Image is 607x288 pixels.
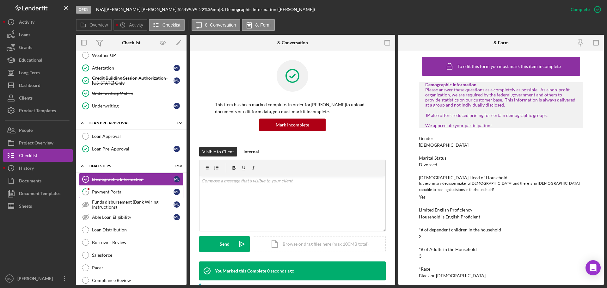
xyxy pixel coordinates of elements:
[494,40,509,45] div: 8. Form
[170,164,182,168] div: 1 / 10
[170,121,182,125] div: 1 / 2
[79,87,183,100] a: Underwriting Matrix
[419,234,421,239] div: 2
[202,147,234,156] div: Visible to Client
[79,186,183,198] a: 9Payment PortalML
[419,214,480,219] div: Household is English Proficient
[419,156,583,161] div: Marital Status
[19,79,40,93] div: Dashboard
[178,7,199,12] div: $2,499.99
[3,137,73,149] button: Project Overview
[419,227,583,232] div: *# of dependent children in the household
[3,162,73,175] button: History
[19,92,33,106] div: Clients
[79,173,183,186] a: Demographic InformationML
[92,146,174,151] div: Loan Pre-Approval
[3,124,73,137] button: People
[92,103,174,108] div: Underwriting
[174,214,180,220] div: M L
[419,247,583,252] div: *# of Adults in the Household
[92,76,174,86] div: Credit Building Session Authorization- [US_STATE] Only
[564,3,604,16] button: Complete
[419,194,426,199] div: Yes
[16,272,57,286] div: [PERSON_NAME]
[419,180,583,193] div: Is the primary decision maker a [DEMOGRAPHIC_DATA] and there is no [DEMOGRAPHIC_DATA] capable to ...
[149,19,185,31] button: Checklist
[79,261,183,274] a: Pacer
[92,227,183,232] div: Loan Distribution
[419,254,421,259] div: 3
[79,74,183,87] a: Credit Building Session Authorization- [US_STATE] OnlyML
[76,6,91,14] div: Open
[240,147,262,156] button: Internal
[419,162,437,167] div: Divorced
[174,103,180,109] div: M L
[199,7,208,12] div: 22 %
[79,224,183,236] a: Loan Distribution
[122,40,140,45] div: Checklist
[220,236,230,252] div: Send
[205,22,236,28] label: 8. Conversation
[129,22,143,28] label: Activity
[3,66,73,79] button: Long-Term
[89,121,166,125] div: Loan Pre-Approval
[174,189,180,195] div: M L
[92,253,183,258] div: Salesforce
[92,189,174,194] div: Payment Portal
[425,82,577,87] div: Demographic Information
[19,124,33,138] div: People
[19,162,34,176] div: History
[3,92,73,104] button: Clients
[3,41,73,54] a: Grants
[92,199,174,210] div: Funds disbursement (Bank Wiring Instructions)
[419,175,583,180] div: [DEMOGRAPHIC_DATA] Head of Household
[7,277,12,280] text: BG
[255,22,271,28] label: 8. Form
[92,177,174,182] div: Demographic Information
[208,7,219,12] div: 36 mo
[259,119,326,131] button: Mark Incomplete
[174,201,180,208] div: M L
[419,273,486,278] div: Black or [DEMOGRAPHIC_DATA]
[113,19,147,31] button: Activity
[79,211,183,224] a: Able Loan EligibilityML
[276,119,309,131] div: Mark Incomplete
[92,278,183,283] div: Compliance Review
[215,268,266,273] div: You Marked this Complete
[19,66,40,81] div: Long-Term
[19,175,41,189] div: Documents
[419,207,583,212] div: Limited English Proficiency
[3,28,73,41] button: Loans
[79,198,183,211] a: Funds disbursement (Bank Wiring Instructions)ML
[19,28,30,43] div: Loans
[79,274,183,287] a: Compliance Review
[79,62,183,74] a: AttestationML
[174,176,180,182] div: M L
[3,16,73,28] button: Activity
[92,91,183,96] div: Underwriting Matrix
[92,215,174,220] div: Able Loan Eligibility
[76,19,112,31] button: Overview
[89,22,108,28] label: Overview
[419,267,583,272] div: *Race
[3,149,73,162] button: Checklist
[19,137,53,151] div: Project Overview
[3,104,73,117] button: Product Templates
[19,104,56,119] div: Product Templates
[92,65,174,70] div: Attestation
[162,22,181,28] label: Checklist
[96,7,104,12] b: N/A
[105,7,178,12] div: [PERSON_NAME] [PERSON_NAME] |
[96,7,105,12] div: |
[19,200,32,214] div: Sheets
[19,41,32,55] div: Grants
[3,187,73,200] a: Document Templates
[3,175,73,187] a: Documents
[571,3,590,16] div: Complete
[92,134,183,139] div: Loan Approval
